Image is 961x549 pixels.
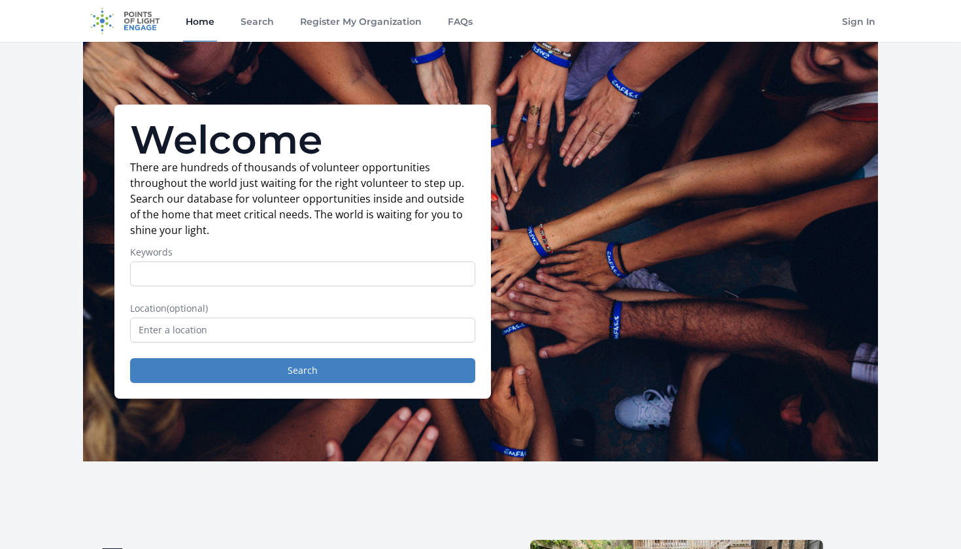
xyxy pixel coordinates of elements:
span: (optional) [167,302,208,314]
label: Location [130,302,475,315]
p: There are hundreds of thousands of volunteer opportunities throughout the world just waiting for ... [130,159,475,238]
h1: Welcome [130,120,475,159]
input: Enter a location [130,318,475,342]
button: Search [130,358,475,383]
label: Keywords [130,246,475,259]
